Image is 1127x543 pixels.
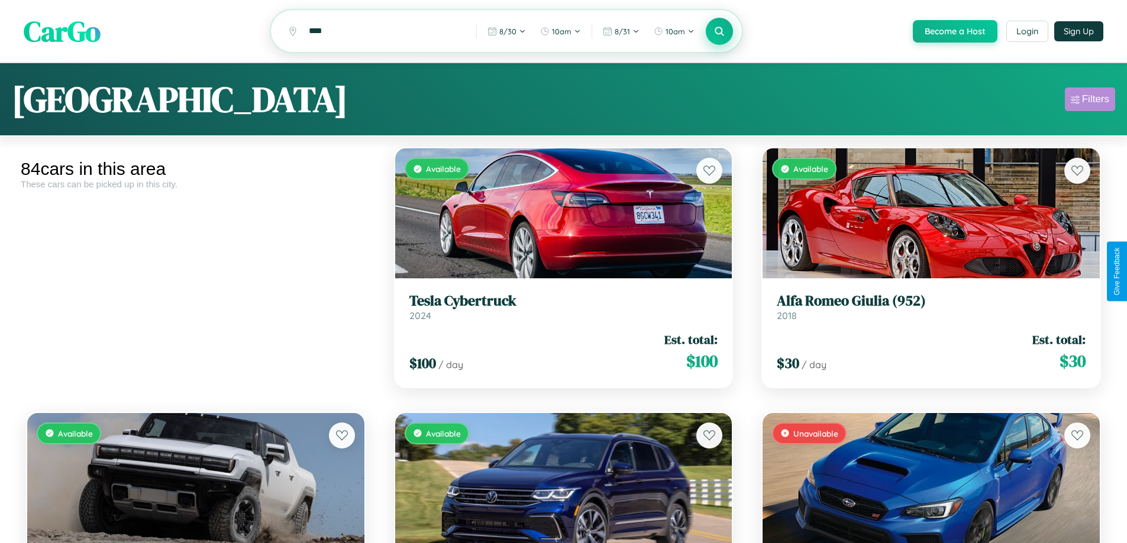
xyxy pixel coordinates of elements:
[1065,87,1115,111] button: Filters
[482,22,532,41] button: 8/30
[409,353,436,373] span: $ 100
[499,27,516,36] span: 8 / 30
[615,27,630,36] span: 8 / 31
[648,22,700,41] button: 10am
[1082,93,1109,105] div: Filters
[534,22,587,41] button: 10am
[666,27,685,36] span: 10am
[58,428,93,438] span: Available
[438,359,463,370] span: / day
[913,20,997,43] button: Become a Host
[793,164,828,174] span: Available
[12,75,348,123] h1: [GEOGRAPHIC_DATA]
[777,310,797,321] span: 2018
[409,292,718,321] a: Tesla Cybertruck2024
[777,292,1086,310] h3: Alfa Romeo Giulia (952)
[1113,248,1121,295] div: Give Feedback
[426,164,461,174] span: Available
[777,292,1086,321] a: Alfa Romeo Giulia (952)2018
[686,349,718,373] span: $ 100
[802,359,826,370] span: / day
[409,292,718,310] h3: Tesla Cybertruck
[1060,349,1086,373] span: $ 30
[777,353,799,373] span: $ 30
[1032,331,1086,348] span: Est. total:
[552,27,571,36] span: 10am
[21,179,371,189] div: These cars can be picked up in this city.
[1006,21,1048,42] button: Login
[664,331,718,348] span: Est. total:
[21,159,371,179] div: 84 cars in this area
[1054,21,1103,41] button: Sign Up
[426,428,461,438] span: Available
[793,428,838,438] span: Unavailable
[24,12,101,51] span: CarGo
[409,310,431,321] span: 2024
[597,22,645,41] button: 8/31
